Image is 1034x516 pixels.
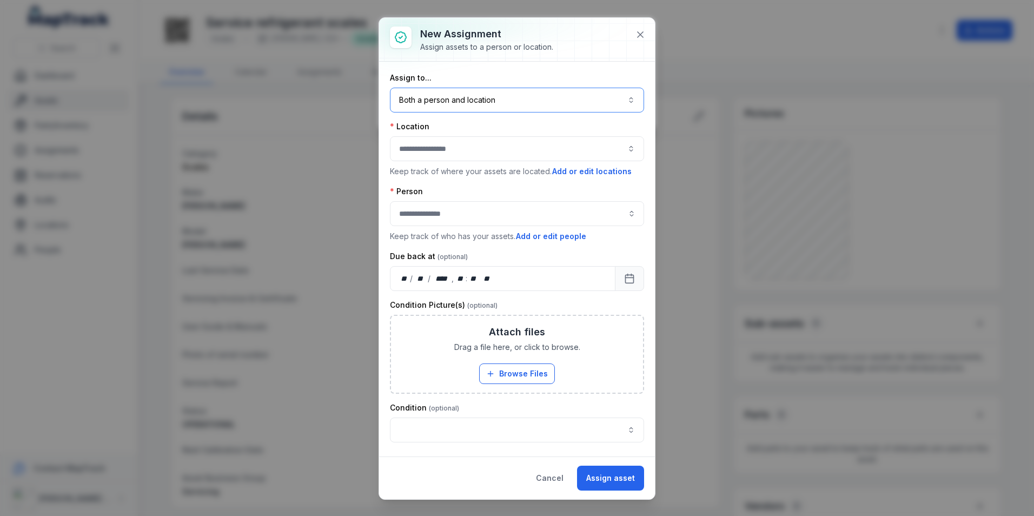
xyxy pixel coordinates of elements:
[455,273,466,284] div: hour,
[399,273,410,284] div: day,
[552,166,632,177] button: Add or edit locations
[420,42,553,52] div: Assign assets to a person or location.
[479,363,555,384] button: Browse Files
[428,273,432,284] div: /
[410,273,414,284] div: /
[515,230,587,242] button: Add or edit people
[390,88,644,113] button: Both a person and location
[452,273,455,284] div: ,
[390,230,644,242] p: Keep track of who has your assets.
[481,273,493,284] div: am/pm,
[390,402,459,413] label: Condition
[466,273,468,284] div: :
[420,27,553,42] h3: New assignment
[489,325,545,340] h3: Attach files
[432,273,452,284] div: year,
[390,251,468,262] label: Due back at
[390,121,429,132] label: Location
[527,466,573,491] button: Cancel
[390,300,498,310] label: Condition Picture(s)
[390,166,644,177] p: Keep track of where your assets are located.
[414,273,428,284] div: month,
[577,466,644,491] button: Assign asset
[454,342,580,353] span: Drag a file here, or click to browse.
[468,273,479,284] div: minute,
[390,72,432,83] label: Assign to...
[615,266,644,291] button: Calendar
[390,186,423,197] label: Person
[390,201,644,226] input: assignment-add:person-label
